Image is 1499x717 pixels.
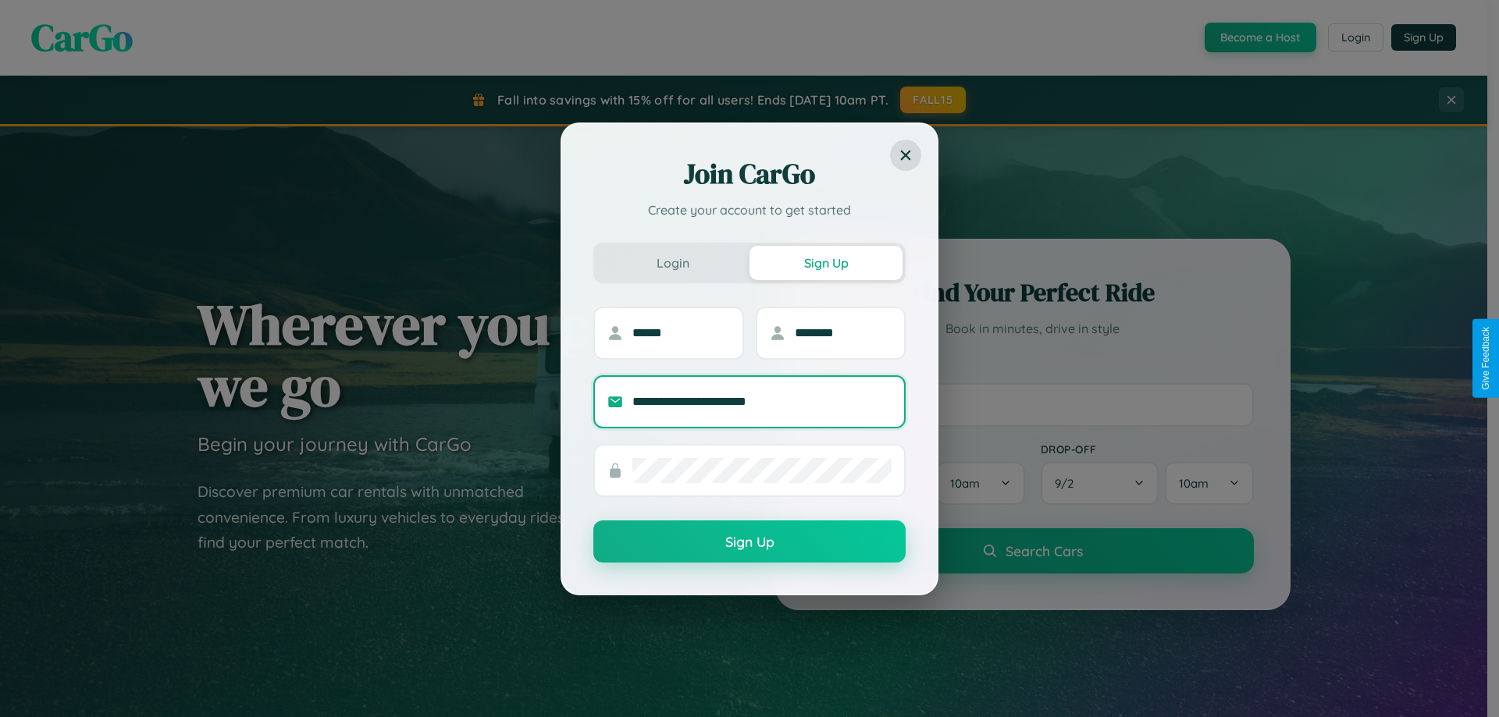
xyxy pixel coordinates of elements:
p: Create your account to get started [593,201,906,219]
button: Sign Up [593,520,906,563]
div: Give Feedback [1480,327,1491,390]
h2: Join CarGo [593,155,906,193]
button: Sign Up [749,246,903,280]
button: Login [596,246,749,280]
